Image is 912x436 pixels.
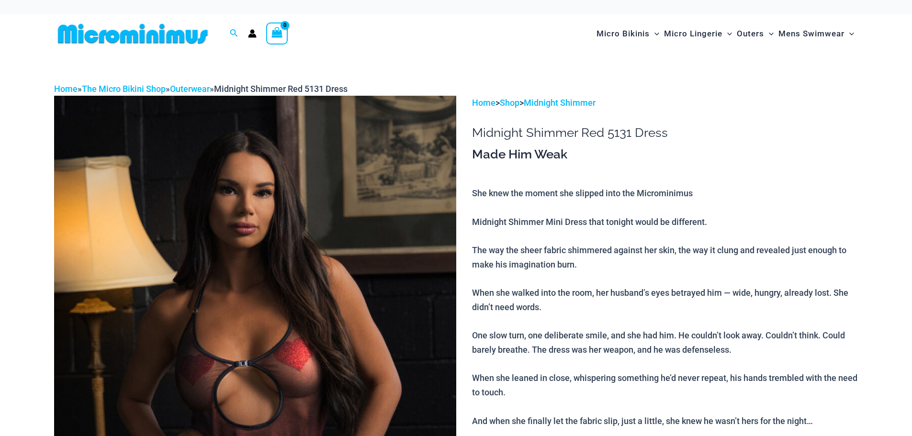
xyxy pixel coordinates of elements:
a: Micro BikinisMenu ToggleMenu Toggle [594,19,662,48]
a: Micro LingerieMenu ToggleMenu Toggle [662,19,734,48]
a: View Shopping Cart, empty [266,22,288,45]
span: Menu Toggle [722,22,732,46]
a: Shop [500,98,519,108]
span: Outers [737,22,764,46]
span: » » » [54,84,348,94]
span: Micro Bikinis [597,22,650,46]
span: Mens Swimwear [778,22,844,46]
img: MM SHOP LOGO FLAT [54,23,212,45]
a: Midnight Shimmer [524,98,596,108]
h3: Made Him Weak [472,146,858,163]
span: Menu Toggle [650,22,659,46]
span: Menu Toggle [844,22,854,46]
a: Mens SwimwearMenu ToggleMenu Toggle [776,19,856,48]
a: Outerwear [170,84,210,94]
span: Menu Toggle [764,22,774,46]
p: > > [472,96,858,110]
nav: Site Navigation [593,18,858,50]
a: OutersMenu ToggleMenu Toggle [734,19,776,48]
a: Home [472,98,495,108]
a: Search icon link [230,28,238,40]
span: Micro Lingerie [664,22,722,46]
a: Home [54,84,78,94]
span: Midnight Shimmer Red 5131 Dress [214,84,348,94]
a: Account icon link [248,29,257,38]
h1: Midnight Shimmer Red 5131 Dress [472,125,858,140]
a: The Micro Bikini Shop [82,84,166,94]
